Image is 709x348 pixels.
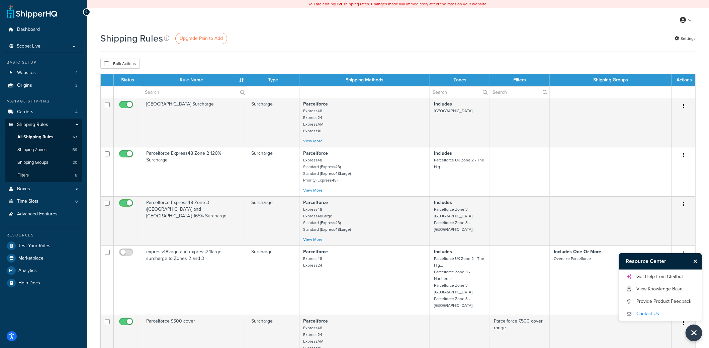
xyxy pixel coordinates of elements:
span: Upgrade Plan to Add [180,35,223,42]
span: All Shipping Rules [17,134,53,140]
td: Parcelforce Express48 Zone 2 120% Surcharge [142,147,247,196]
li: Carriers [5,106,82,118]
a: View Knowledge Base [626,284,695,294]
th: Filters [490,74,550,86]
span: Shipping Zones [17,147,47,153]
a: Upgrade Plan to Add [175,33,227,44]
th: Shipping Groups [550,74,672,86]
a: Shipping Groups 20 [5,156,82,169]
a: Get Help from Chatbot [626,271,695,282]
a: Origins 2 [5,79,82,92]
td: Surcharge [247,196,299,246]
span: Shipping Rules [17,122,48,128]
span: 0 [75,199,78,204]
a: View More [303,138,323,144]
span: Time Slots [17,199,38,204]
li: Origins [5,79,82,92]
strong: Parcelforce [303,318,328,325]
li: Advanced Features [5,208,82,220]
span: Help Docs [18,280,40,286]
span: 4 [75,109,78,115]
span: Origins [17,83,32,88]
span: Dashboard [17,27,40,32]
li: Filters [5,169,82,182]
span: Advanced Features [17,211,58,217]
input: Search [142,86,247,98]
a: View More [303,236,323,242]
a: Time Slots 0 [5,195,82,208]
small: Express48 Express48Large Standard (Express48) Standard (Express48Large) [303,206,351,232]
a: Dashboard [5,23,82,36]
a: Filters 8 [5,169,82,182]
a: Advanced Features 3 [5,208,82,220]
a: Test Your Rates [5,240,82,252]
th: Shipping Methods [299,74,430,86]
span: 3 [75,211,78,217]
td: Surcharge [247,98,299,147]
a: Settings [675,34,696,43]
div: Basic Setup [5,60,82,65]
strong: Includes [434,100,452,108]
a: Marketplace [5,252,82,264]
small: Express48 Standard (Express48) Standard (Express48Large) Priority (Express48) [303,157,351,183]
span: Analytics [18,268,37,274]
h1: Shipping Rules [100,32,163,45]
span: 169 [71,147,77,153]
a: Boxes [5,183,82,195]
li: Shipping Zones [5,144,82,156]
span: 20 [73,160,77,165]
span: 67 [73,134,77,140]
li: Shipping Rules [5,119,82,182]
button: Close Resource Center [686,325,702,341]
a: View More [303,187,323,193]
div: Manage Shipping [5,98,82,104]
span: 4 [75,70,78,76]
strong: Includes [434,248,452,255]
a: Shipping Zones 169 [5,144,82,156]
td: [GEOGRAPHIC_DATA] Surcharge [142,98,247,147]
span: Filters [17,172,29,178]
strong: Includes One Or More [554,248,601,255]
th: Status [114,74,142,86]
span: Boxes [17,186,30,192]
li: Websites [5,67,82,79]
h3: Resource Center [619,253,690,269]
a: ShipperHQ Home [7,5,57,18]
span: Test Your Rates [18,243,51,249]
li: Time Slots [5,195,82,208]
div: Resources [5,232,82,238]
strong: Parcelforce [303,248,328,255]
small: Oversize Parcelforce [554,256,591,262]
button: Bulk Actions [100,59,140,69]
li: All Shipping Rules [5,131,82,143]
td: Parcelforce Express48 Zone 3 ([GEOGRAPHIC_DATA] and [GEOGRAPHIC_DATA]) 165% Surcharge [142,196,247,246]
strong: Parcelforce [303,150,328,157]
span: Marketplace [18,256,43,261]
span: Scope: Live [17,44,40,49]
small: Express48 Express24 ExpressAM Express10 [303,108,324,134]
a: Analytics [5,265,82,277]
small: [GEOGRAPHIC_DATA] [434,108,472,114]
b: LIVE [336,1,344,7]
a: Carriers 4 [5,106,82,118]
a: Provide Product Feedback [626,296,695,307]
strong: Includes [434,150,452,157]
span: Shipping Groups [17,160,48,165]
span: 8 [75,172,77,178]
a: Websites 4 [5,67,82,79]
td: Surcharge [247,147,299,196]
li: Shipping Groups [5,156,82,169]
strong: Includes [434,199,452,206]
td: Surcharge [247,246,299,315]
td: express48large and express24large surcharge to Zones 2 and 3 [142,246,247,315]
input: Search [430,86,490,98]
a: Help Docs [5,277,82,289]
small: Express48 Express24 [303,256,323,268]
th: Actions [672,74,695,86]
